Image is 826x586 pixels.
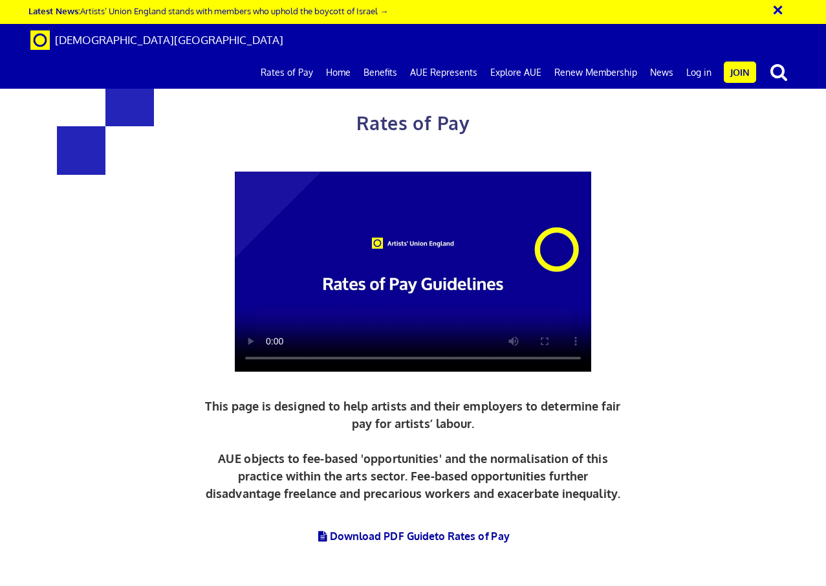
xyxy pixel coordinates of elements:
span: [DEMOGRAPHIC_DATA][GEOGRAPHIC_DATA] [55,33,283,47]
span: to Rates of Pay [435,530,510,543]
a: Download PDF Guideto Rates of Pay [316,530,510,543]
a: Brand [DEMOGRAPHIC_DATA][GEOGRAPHIC_DATA] [21,24,293,56]
a: Join [724,62,756,83]
a: Renew Membership [548,56,644,89]
a: Rates of Pay [254,56,320,89]
a: News [644,56,680,89]
strong: Latest News: [28,5,80,16]
a: Benefits [357,56,404,89]
a: Explore AUE [484,56,548,89]
a: Log in [680,56,718,89]
button: search [759,58,799,85]
span: Rates of Pay [356,111,470,135]
a: Latest News:Artists’ Union England stands with members who uphold the boycott of Israel → [28,5,388,16]
a: Home [320,56,357,89]
p: This page is designed to help artists and their employers to determine fair pay for artists’ labo... [202,398,624,502]
a: AUE Represents [404,56,484,89]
